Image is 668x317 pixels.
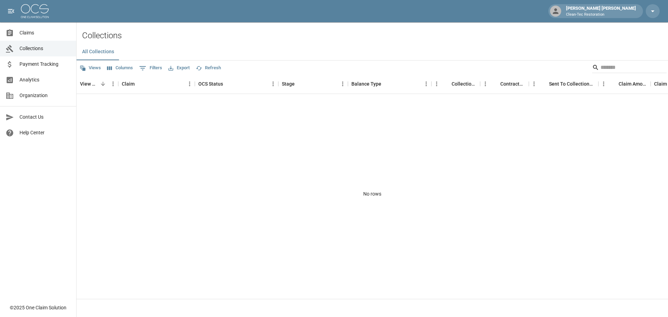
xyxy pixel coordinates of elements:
button: Sort [295,79,304,89]
button: Select columns [105,63,135,73]
button: Menu [184,79,195,89]
button: Menu [529,79,539,89]
div: Sent To Collections Date [529,74,598,94]
div: Contractor Amount [480,74,529,94]
h2: Collections [82,31,668,41]
div: View Collection [77,74,118,94]
button: open drawer [4,4,18,18]
button: Show filters [137,63,164,74]
button: Sort [491,79,500,89]
button: Sort [609,79,619,89]
div: Stage [278,74,348,94]
button: Views [78,63,103,73]
button: Menu [268,79,278,89]
span: Organization [19,92,71,99]
div: Sent To Collections Date [549,74,595,94]
div: Stage [282,74,295,94]
button: All Collections [77,43,120,60]
div: Claim [122,74,135,94]
p: Clean-Tec Restoration [566,12,636,18]
div: Search [592,62,667,74]
button: Sort [381,79,391,89]
button: Refresh [194,63,223,73]
button: Sort [223,79,233,89]
button: Menu [108,79,118,89]
span: Claims [19,29,71,37]
div: Claim Amount [598,74,651,94]
div: Claim [118,74,195,94]
div: © 2025 One Claim Solution [10,304,66,311]
div: Claim Amount [619,74,647,94]
div: Collections Fee [452,74,477,94]
button: Sort [98,79,108,89]
span: Contact Us [19,113,71,121]
div: Balance Type [348,74,431,94]
button: Menu [598,79,609,89]
div: Contractor Amount [500,74,525,94]
button: Sort [135,79,144,89]
div: OCS Status [195,74,278,94]
img: ocs-logo-white-transparent.png [21,4,49,18]
div: View Collection [80,74,98,94]
button: Menu [431,79,442,89]
span: Analytics [19,76,71,84]
div: OCS Status [198,74,223,94]
div: Collections Fee [431,74,480,94]
button: Sort [442,79,452,89]
div: No rows [77,94,668,294]
div: Balance Type [351,74,381,94]
span: Collections [19,45,71,52]
button: Menu [337,79,348,89]
button: Export [167,63,191,73]
button: Menu [480,79,491,89]
span: Help Center [19,129,71,136]
div: [PERSON_NAME] [PERSON_NAME] [563,5,639,17]
div: dynamic tabs [77,43,668,60]
span: Payment Tracking [19,61,71,68]
button: Menu [421,79,431,89]
button: Sort [539,79,549,89]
